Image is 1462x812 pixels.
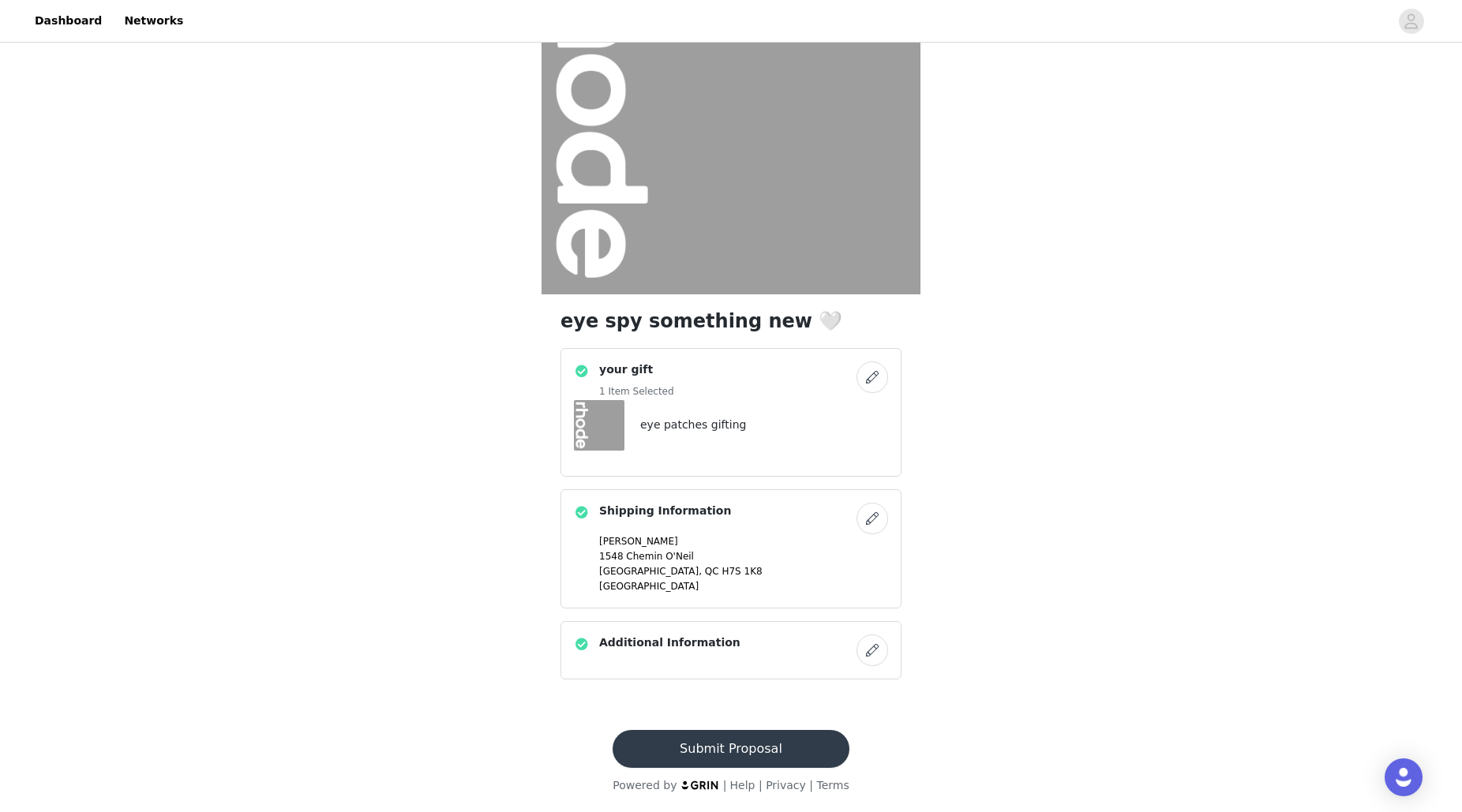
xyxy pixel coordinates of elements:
[599,361,674,378] h4: your gift
[25,3,111,39] a: Dashboard
[705,566,719,577] span: QC
[560,307,902,335] h1: eye spy something new 🤍
[560,489,902,608] div: Shipping Information
[759,779,763,791] span: |
[613,730,849,768] button: Submit Proposal
[574,400,624,451] img: eye patches gifting
[722,566,762,577] span: H7S 1K8
[809,779,813,791] span: |
[599,566,702,577] span: [GEOGRAPHIC_DATA],
[560,348,902,477] div: your gift
[560,621,902,679] div: Additional Information
[599,549,888,563] p: 1548 Chemin O'Neil
[599,634,740,651] h4: Additional Information
[599,534,888,548] p: [PERSON_NAME]
[640,417,746,433] h4: eye patches gifting
[599,579,888,593] p: [GEOGRAPHIC_DATA]
[613,779,677,791] span: Powered by
[1404,9,1419,34] div: avatar
[766,779,806,791] a: Privacy
[723,779,727,791] span: |
[816,779,849,791] a: Terms
[599,503,731,519] h4: Shipping Information
[114,3,193,39] a: Networks
[730,779,755,791] a: Help
[599,384,674,399] h5: 1 Item Selected
[680,780,720,790] img: logo
[1385,758,1423,796] div: Open Intercom Messenger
